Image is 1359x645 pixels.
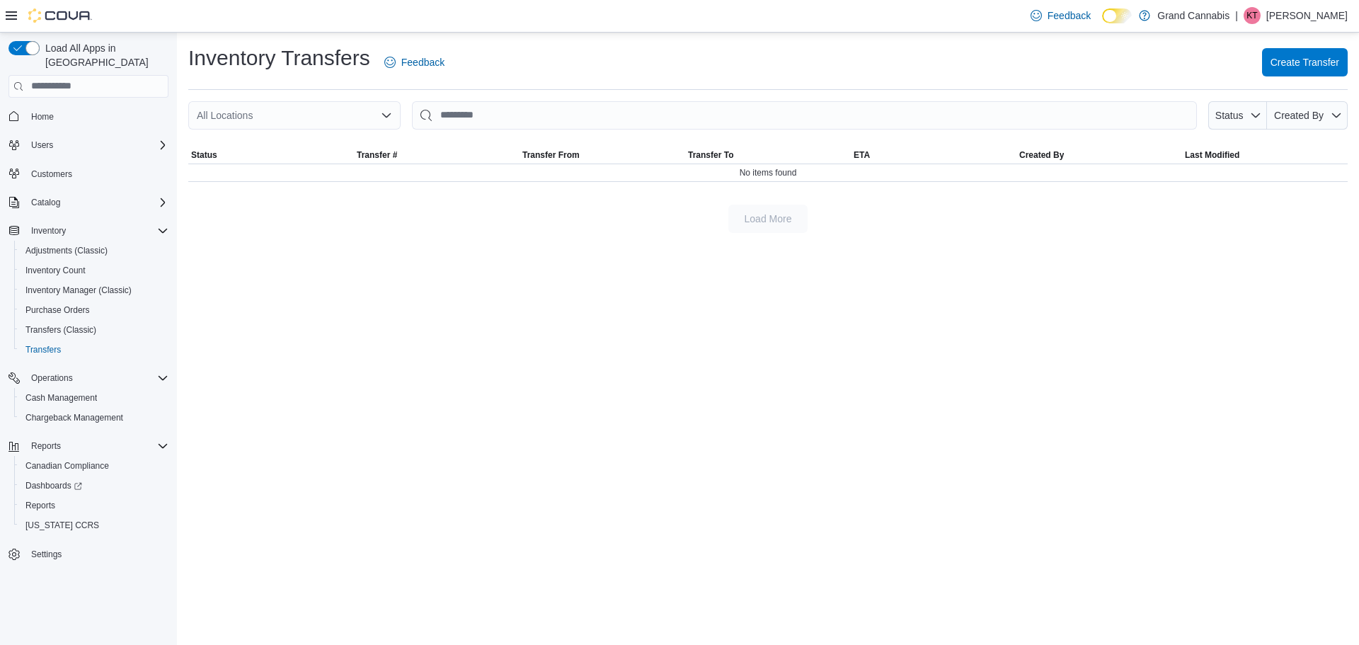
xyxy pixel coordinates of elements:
[20,409,168,426] span: Chargeback Management
[14,456,174,476] button: Canadian Compliance
[31,197,60,208] span: Catalog
[854,149,870,161] span: ETA
[25,324,96,336] span: Transfers (Classic)
[3,106,174,127] button: Home
[20,341,67,358] a: Transfers
[25,165,168,183] span: Customers
[1267,101,1348,130] button: Created By
[3,135,174,155] button: Users
[20,282,168,299] span: Inventory Manager (Classic)
[25,412,123,423] span: Chargeback Management
[20,457,168,474] span: Canadian Compliance
[25,137,168,154] span: Users
[1048,8,1091,23] span: Feedback
[25,520,99,531] span: [US_STATE] CCRS
[31,169,72,180] span: Customers
[740,167,797,178] span: No items found
[28,8,92,23] img: Cova
[20,302,168,319] span: Purchase Orders
[25,194,168,211] span: Catalog
[20,409,129,426] a: Chargeback Management
[25,285,132,296] span: Inventory Manager (Classic)
[1185,149,1239,161] span: Last Modified
[14,340,174,360] button: Transfers
[25,460,109,472] span: Canadian Compliance
[20,262,168,279] span: Inventory Count
[20,457,115,474] a: Canadian Compliance
[1246,7,1257,24] span: KT
[412,101,1197,130] input: This is a search bar. After typing your query, hit enter to filter the results lower in the page.
[25,438,67,455] button: Reports
[1016,147,1182,164] button: Created By
[20,321,168,338] span: Transfers (Classic)
[688,149,733,161] span: Transfer To
[1266,7,1348,24] p: [PERSON_NAME]
[3,193,174,212] button: Catalog
[685,147,851,164] button: Transfer To
[745,212,792,226] span: Load More
[20,389,168,406] span: Cash Management
[1244,7,1261,24] div: Kelly Trudel
[14,515,174,535] button: [US_STATE] CCRS
[20,242,113,259] a: Adjustments (Classic)
[25,245,108,256] span: Adjustments (Classic)
[1274,110,1324,121] span: Created By
[20,302,96,319] a: Purchase Orders
[20,497,61,514] a: Reports
[20,262,91,279] a: Inventory Count
[25,545,168,563] span: Settings
[3,221,174,241] button: Inventory
[25,166,78,183] a: Customers
[20,497,168,514] span: Reports
[14,476,174,496] a: Dashboards
[25,392,97,404] span: Cash Management
[31,225,66,236] span: Inventory
[1271,55,1339,69] span: Create Transfer
[14,496,174,515] button: Reports
[20,477,88,494] a: Dashboards
[20,517,168,534] span: Washington CCRS
[20,341,168,358] span: Transfers
[14,261,174,280] button: Inventory Count
[188,44,370,72] h1: Inventory Transfers
[14,280,174,300] button: Inventory Manager (Classic)
[31,139,53,151] span: Users
[379,48,450,76] a: Feedback
[3,544,174,564] button: Settings
[20,477,168,494] span: Dashboards
[25,370,79,387] button: Operations
[14,408,174,428] button: Chargeback Management
[25,222,71,239] button: Inventory
[401,55,445,69] span: Feedback
[25,546,67,563] a: Settings
[20,321,102,338] a: Transfers (Classic)
[1235,7,1238,24] p: |
[25,194,66,211] button: Catalog
[520,147,685,164] button: Transfer From
[20,282,137,299] a: Inventory Manager (Classic)
[851,147,1016,164] button: ETA
[1025,1,1096,30] a: Feedback
[1019,149,1064,161] span: Created By
[1182,147,1348,164] button: Last Modified
[1215,110,1244,121] span: Status
[3,368,174,388] button: Operations
[191,149,217,161] span: Status
[25,265,86,276] span: Inventory Count
[40,41,168,69] span: Load All Apps in [GEOGRAPHIC_DATA]
[20,389,103,406] a: Cash Management
[3,436,174,456] button: Reports
[1102,8,1132,23] input: Dark Mode
[31,111,54,122] span: Home
[25,480,82,491] span: Dashboards
[25,137,59,154] button: Users
[1157,7,1229,24] p: Grand Cannabis
[25,304,90,316] span: Purchase Orders
[14,300,174,320] button: Purchase Orders
[31,372,73,384] span: Operations
[25,108,59,125] a: Home
[8,101,168,602] nav: Complex example
[14,320,174,340] button: Transfers (Classic)
[381,110,392,121] button: Open list of options
[1262,48,1348,76] button: Create Transfer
